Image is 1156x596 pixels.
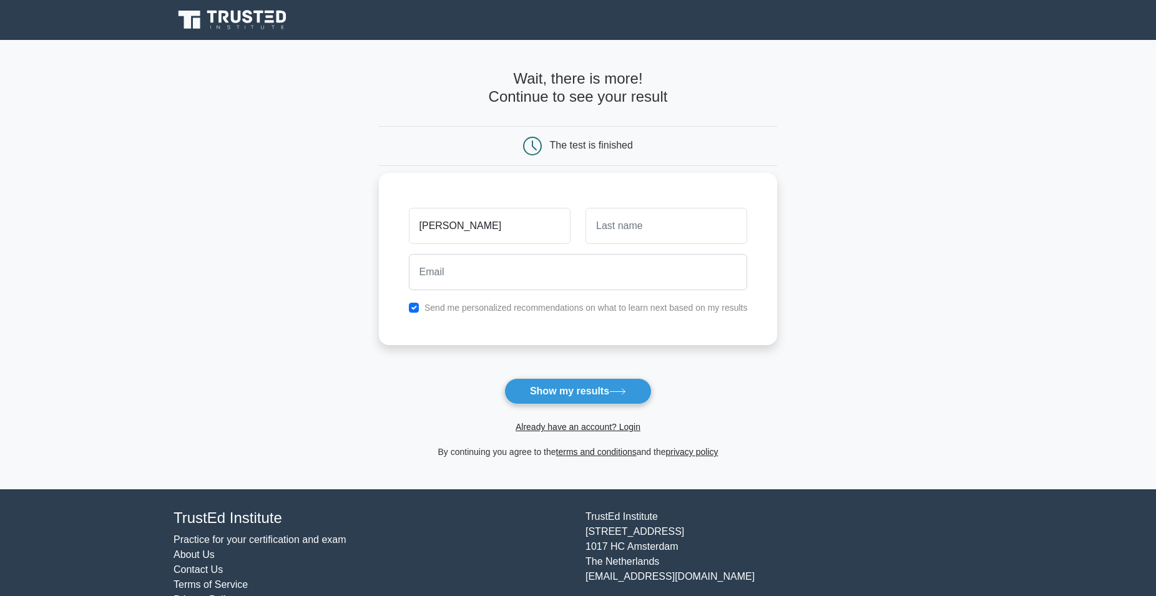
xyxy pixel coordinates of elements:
input: Email [409,254,748,290]
div: The test is finished [550,140,633,150]
a: terms and conditions [556,447,637,457]
div: By continuing you agree to the and the [371,444,785,459]
a: Contact Us [174,564,223,575]
a: About Us [174,549,215,560]
a: Practice for your certification and exam [174,534,346,545]
a: Terms of Service [174,579,248,590]
h4: TrustEd Institute [174,509,571,527]
a: privacy policy [666,447,718,457]
a: Already have an account? Login [516,422,640,432]
input: First name [409,208,571,244]
h4: Wait, there is more! Continue to see your result [379,70,778,106]
input: Last name [585,208,747,244]
label: Send me personalized recommendations on what to learn next based on my results [424,303,748,313]
button: Show my results [504,378,652,404]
